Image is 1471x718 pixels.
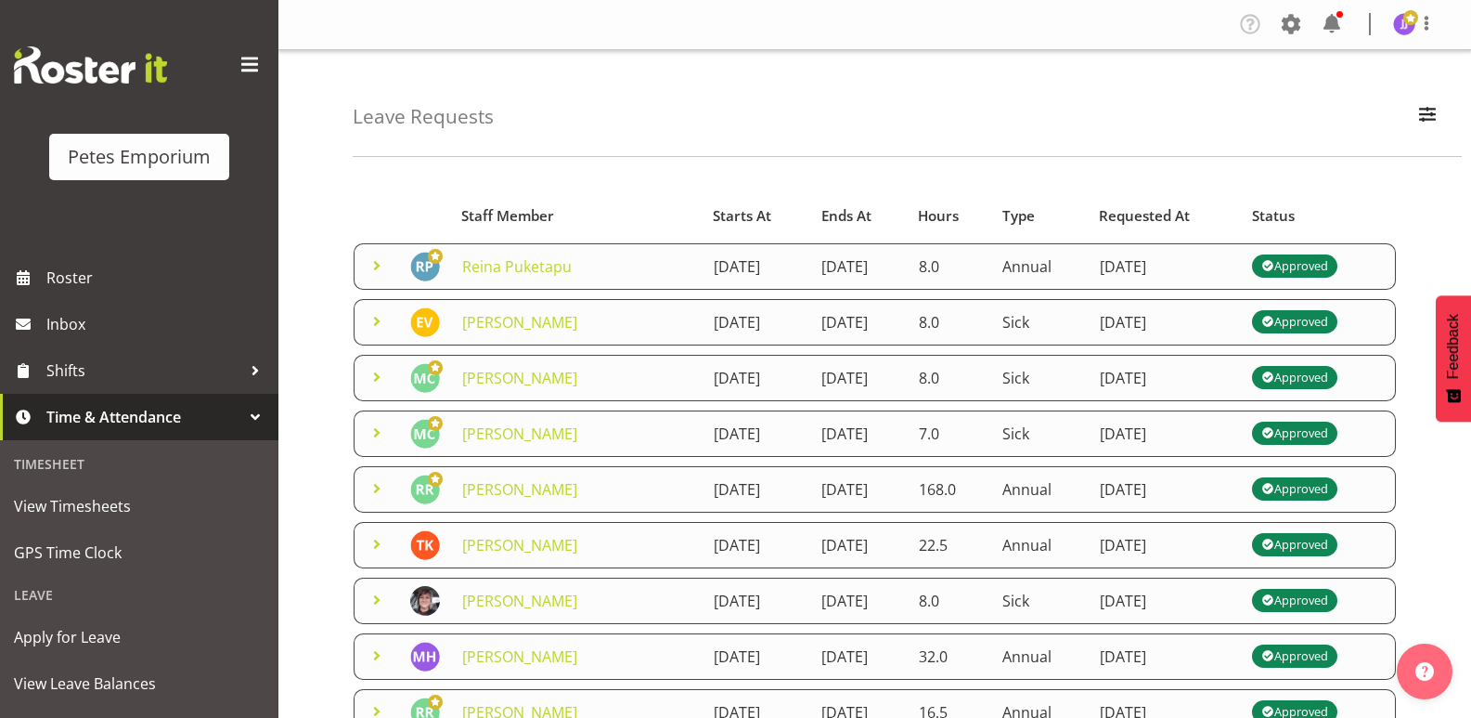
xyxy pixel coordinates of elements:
[991,466,1089,513] td: Annual
[908,633,992,680] td: 32.0
[410,642,440,672] img: mackenzie-halford4471.jpg
[1393,13,1415,35] img: janelle-jonkers702.jpg
[1089,522,1241,568] td: [DATE]
[14,623,265,651] span: Apply for Leave
[68,143,211,171] div: Petes Emporium
[991,243,1089,290] td: Annual
[991,299,1089,346] td: Sick
[810,355,907,401] td: [DATE]
[908,299,992,346] td: 8.0
[14,492,265,520] span: View Timesheets
[703,299,811,346] td: [DATE]
[1261,367,1328,389] div: Approved
[1261,311,1328,333] div: Approved
[991,522,1089,568] td: Annual
[1436,295,1471,422] button: Feedback - Show survey
[1089,243,1241,290] td: [DATE]
[703,633,811,680] td: [DATE]
[991,411,1089,457] td: Sick
[462,424,577,444] a: [PERSON_NAME]
[5,445,274,483] div: Timesheet
[1089,466,1241,513] td: [DATE]
[703,411,811,457] td: [DATE]
[991,633,1089,680] td: Annual
[410,586,440,616] img: michelle-whaleb4506e5af45ffd00a26cc2b6420a9100.png
[1089,299,1241,346] td: [DATE]
[14,46,167,84] img: Rosterit website logo
[908,355,992,401] td: 8.0
[1445,314,1462,379] span: Feedback
[1089,355,1241,401] td: [DATE]
[1261,534,1328,556] div: Approved
[908,411,992,457] td: 7.0
[1002,205,1035,227] span: Type
[46,403,241,431] span: Time & Attendance
[810,243,907,290] td: [DATE]
[1252,205,1295,227] span: Status
[1089,578,1241,624] td: [DATE]
[410,307,440,337] img: eva-vailini10223.jpg
[1099,205,1190,227] span: Requested At
[14,539,265,567] span: GPS Time Clock
[821,205,871,227] span: Ends At
[462,479,577,500] a: [PERSON_NAME]
[703,522,811,568] td: [DATE]
[908,243,992,290] td: 8.0
[810,299,907,346] td: [DATE]
[810,578,907,624] td: [DATE]
[1261,590,1328,612] div: Approved
[5,576,274,614] div: Leave
[5,614,274,660] a: Apply for Leave
[14,670,265,698] span: View Leave Balances
[410,252,440,281] img: reina-puketapu721.jpg
[810,466,907,513] td: [DATE]
[462,256,572,277] a: Reina Puketapu
[461,205,554,227] span: Staff Member
[703,243,811,290] td: [DATE]
[410,530,440,560] img: theo-kuzniarski11934.jpg
[1089,633,1241,680] td: [DATE]
[713,205,771,227] span: Starts At
[1415,662,1434,681] img: help-xxl-2.png
[991,578,1089,624] td: Sick
[1261,423,1328,445] div: Approved
[410,363,440,393] img: melissa-cowen2635.jpg
[5,483,274,529] a: View Timesheets
[410,475,440,504] img: ruth-robertson-taylor722.jpg
[703,355,811,401] td: [DATE]
[46,357,241,385] span: Shifts
[918,205,959,227] span: Hours
[462,591,577,611] a: [PERSON_NAME]
[462,535,577,555] a: [PERSON_NAME]
[5,660,274,707] a: View Leave Balances
[46,264,269,292] span: Roster
[462,646,577,667] a: [PERSON_NAME]
[810,411,907,457] td: [DATE]
[810,633,907,680] td: [DATE]
[908,522,992,568] td: 22.5
[810,522,907,568] td: [DATE]
[1408,97,1447,137] button: Filter Employees
[462,312,577,333] a: [PERSON_NAME]
[1261,255,1328,278] div: Approved
[46,310,269,338] span: Inbox
[410,419,440,449] img: melissa-cowen2635.jpg
[908,466,992,513] td: 168.0
[703,578,811,624] td: [DATE]
[462,368,577,388] a: [PERSON_NAME]
[5,529,274,576] a: GPS Time Clock
[703,466,811,513] td: [DATE]
[991,355,1089,401] td: Sick
[1261,478,1328,501] div: Approved
[353,106,494,127] h4: Leave Requests
[908,578,992,624] td: 8.0
[1261,646,1328,668] div: Approved
[1089,411,1241,457] td: [DATE]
